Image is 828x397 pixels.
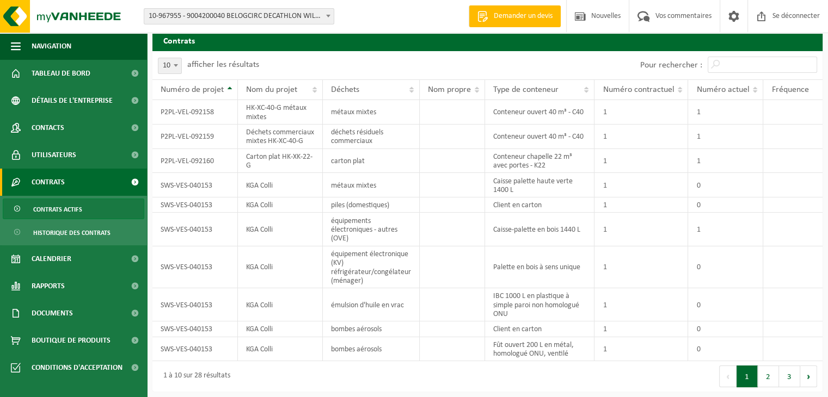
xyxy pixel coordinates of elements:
[331,216,397,243] font: équipements électroniques - autres (OVE)
[696,301,700,309] font: 0
[493,292,579,318] font: IBC 1000 L en plastique à simple paroi non homologué ONU
[163,37,195,46] font: Contrats
[696,263,700,271] font: 0
[32,282,65,290] font: Rapports
[163,371,230,380] font: 1 à 10 sur 28 résultats
[33,207,82,213] font: Contrats actifs
[603,108,606,116] font: 1
[161,301,212,309] font: SWS-VES-040153
[603,345,606,353] font: 1
[161,157,214,165] font: P2PL-VEL-092160
[603,301,606,309] font: 1
[737,365,758,387] button: 1
[246,181,273,189] font: KGA Colli
[331,181,376,189] font: métaux mixtes
[246,128,314,145] font: Déchets commerciaux mixtes HK-XC-40-G
[161,201,212,209] font: SWS-VES-040153
[493,263,580,271] font: Palette en bois à sens unique
[696,133,700,141] font: 1
[603,157,606,165] font: 1
[161,226,212,234] font: SWS-VES-040153
[591,12,621,20] font: Nouvelles
[246,325,273,333] font: KGA Colli
[331,201,389,209] font: piles (domestiques)
[331,157,365,165] font: carton plat
[144,9,334,24] span: 10-967955 - 9004200040 BELOGCIRC DECATHLON WILLEBROEK - WILLEBROEK
[493,153,572,170] font: Conteneur chapelle 22 m³ avec portes - K22
[800,365,817,387] button: Next
[161,133,214,141] font: P2PL-VEL-092159
[246,263,273,271] font: KGA Colli
[246,85,297,94] font: Nom du projet
[493,226,580,234] font: Caisse-palette en bois 1440 L
[696,157,700,165] font: 1
[32,364,122,372] font: Conditions d'acceptation
[158,58,182,74] span: 10
[331,85,359,94] font: Déchets
[603,325,606,333] font: 1
[161,85,224,94] font: Numéro de projet
[469,5,561,27] a: Demander un devis
[331,108,376,116] font: métaux mixtes
[696,325,700,333] font: 0
[163,61,170,70] font: 10
[32,337,111,345] font: Boutique de produits
[696,181,700,189] font: 0
[331,345,382,353] font: bombes aérosols
[696,201,700,209] font: 0
[771,85,808,94] font: Fréquence
[32,178,65,187] font: Contrats
[158,58,181,73] span: 10
[493,201,542,209] font: Client en carton
[494,12,553,20] font: Demander un devis
[144,8,334,24] span: 10-967955 - 9004200040 BELOGCIRC DECATHLON WILLEBROEK - WILLEBROEK
[32,151,76,159] font: Utilisateurs
[32,97,113,105] font: Détails de l'entreprise
[493,177,573,194] font: Caisse palette haute verte 1400 L
[246,345,273,353] font: KGA Colli
[246,301,273,309] font: KGA Colli
[161,263,212,271] font: SWS-VES-040153
[161,108,214,116] font: P2PL-VEL-092158
[331,325,382,333] font: bombes aérosols
[493,341,574,358] font: Fût ouvert 200 L en métal, homologué ONU, ventilé
[246,153,312,170] font: Carton plat HK-XK-22-G
[696,85,749,94] font: Numéro actuel
[603,181,606,189] font: 1
[161,325,212,333] font: SWS-VES-040153
[493,108,584,116] font: Conteneur ouvert 40 m³ - C40
[696,108,700,116] font: 1
[696,226,700,234] font: 1
[603,85,674,94] font: Numéro contractuel
[331,250,411,285] font: équipement électronique (KV) réfrigérateur/congélateur (ménager)
[246,201,273,209] font: KGA Colli
[719,365,737,387] button: Previous
[779,365,800,387] button: 3
[493,133,584,141] font: Conteneur ouvert 40 m³ - C40
[3,199,144,219] a: Contrats actifs
[32,309,73,318] font: Documents
[33,230,111,237] font: Historique des contrats
[758,365,779,387] button: 2
[603,226,606,234] font: 1
[32,42,71,51] font: Navigation
[3,222,144,243] a: Historique des contrats
[32,70,90,78] font: Tableau de bord
[493,325,542,333] font: Client en carton
[32,124,64,132] font: Contacts
[603,263,606,271] font: 1
[655,12,712,20] font: Vos commentaires
[161,181,212,189] font: SWS-VES-040153
[187,60,259,69] font: afficher les résultats
[603,133,606,141] font: 1
[640,61,702,70] font: Pour rechercher :
[32,255,71,263] font: Calendrier
[149,12,389,20] font: 10-967955 - 9004200040 BELOGCIRC DECATHLON WILLEBROEK - WILLEBROEK
[331,301,404,309] font: émulsion d'huile en vrac
[772,12,820,20] font: Se déconnecter
[331,128,383,145] font: déchets résiduels commerciaux
[603,201,606,209] font: 1
[246,104,306,121] font: HK-XC-40-G métaux mixtes
[696,345,700,353] font: 0
[428,85,471,94] font: Nom propre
